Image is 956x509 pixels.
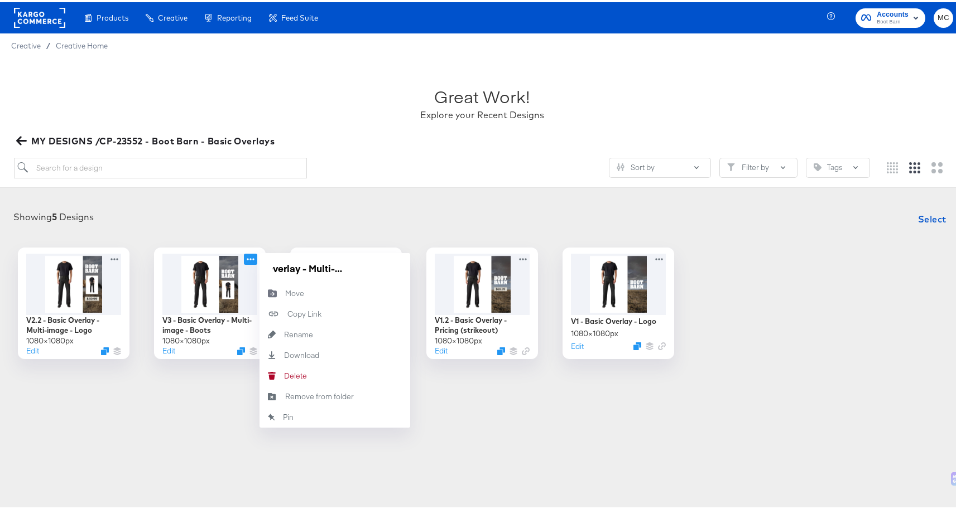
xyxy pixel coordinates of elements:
svg: Duplicate [237,345,245,353]
div: 1080 × 1080 px [26,333,74,344]
div: Great Work! [435,83,530,106]
button: FilterFilter by [719,156,798,176]
button: Select [914,206,951,228]
span: Products [97,11,128,20]
svg: Filter [727,161,735,169]
div: Download [284,348,319,358]
svg: Small grid [887,160,898,171]
div: V1 - Basic Overlay - Logo [571,314,656,324]
button: Edit [26,343,39,354]
button: TagTags [806,156,870,176]
span: Accounts [877,7,909,18]
button: Delete [260,363,410,384]
svg: Large grid [931,160,943,171]
span: Select [918,209,947,225]
svg: Download [260,349,284,357]
div: V3 - Basic Overlay - Multi-image - Boots1080×1080pxEditDuplicate [154,245,266,357]
strong: 5 [52,209,57,220]
span: Creative [11,39,41,48]
div: Showing Designs [14,209,94,221]
svg: Duplicate [101,345,109,353]
div: Copy Link [287,307,321,317]
div: 1080 × 1080 px [435,333,482,344]
button: Move to folder [260,281,410,302]
svg: Medium grid [909,160,920,171]
div: Explore your Recent Designs [420,106,544,119]
button: Edit [435,343,448,354]
div: Pin [283,410,294,420]
button: SlidersSort by [609,156,711,176]
a: Download [260,343,410,363]
span: Feed Suite [281,11,318,20]
button: AccountsBoot Barn [856,6,925,26]
svg: Link [522,345,530,353]
div: 1080 × 1080 px [571,326,618,337]
svg: Duplicate [633,340,641,348]
div: V1 - Basic Overlay - Logo1080×1080pxEditDuplicate [563,245,674,357]
svg: Duplicate [497,345,505,353]
svg: Tag [814,161,822,169]
span: MC [938,9,949,22]
div: Delete [284,369,307,379]
svg: Link [658,340,666,348]
svg: Rename [260,328,284,336]
div: Remove from folder [285,389,354,400]
div: 1080 × 1080 px [162,333,210,344]
button: Edit [571,339,584,350]
div: V2 - Basic Overlay - Multi-image - Logo1080×1080pxEditDuplicate [290,245,402,357]
a: Creative Home [56,39,108,48]
span: Boot Barn [877,16,909,25]
span: MY DESIGNS /CP-23552 - Boot Barn - Basic Overlays [18,131,275,147]
button: MY DESIGNS /CP-23552 - Boot Barn - Basic Overlays [14,131,280,147]
div: V3 - Basic Overlay - Multi-image - Boots [162,313,257,333]
svg: Move to folder [260,287,285,295]
button: Copy [260,302,410,322]
svg: Sliders [617,161,624,169]
div: V2.2 - Basic Overlay - Multi-image - Logo [26,313,121,333]
span: Reporting [217,11,252,20]
div: Rename [284,327,313,338]
svg: Delete [260,370,284,377]
svg: Copy [260,306,287,317]
span: Creative [158,11,188,20]
div: V2.2 - Basic Overlay - Multi-image - Logo1080×1080pxEditDuplicate [18,245,129,357]
button: Rename [260,322,410,343]
span: / [41,39,56,48]
button: Edit [162,343,175,354]
div: V1.2 - Basic Overlay - Pricing (strikeout) [435,313,530,333]
input: Search for a design [14,156,308,176]
div: Move [285,286,304,297]
button: MC [934,6,953,26]
div: V1.2 - Basic Overlay - Pricing (strikeout)1080×1080pxEditDuplicate [426,245,538,357]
